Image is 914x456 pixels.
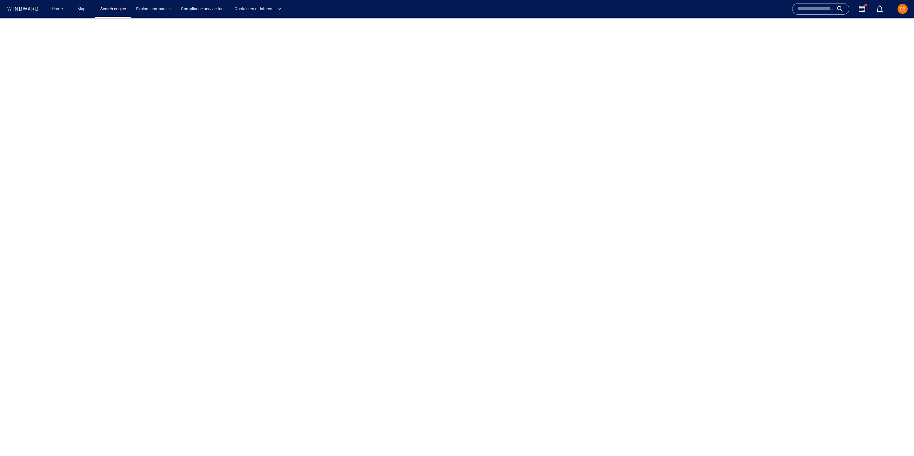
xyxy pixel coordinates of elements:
[235,5,281,13] span: Containers of interest
[75,3,90,15] a: Map
[887,427,909,451] iframe: Chat
[178,3,227,15] a: Compliance service tool
[47,3,67,15] button: Home
[232,3,287,15] button: Containers of interest
[72,3,93,15] button: Map
[98,3,129,15] a: Search engine
[900,6,905,11] span: DB
[134,3,173,15] a: Explore companies
[896,3,909,15] button: DB
[49,3,65,15] a: Home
